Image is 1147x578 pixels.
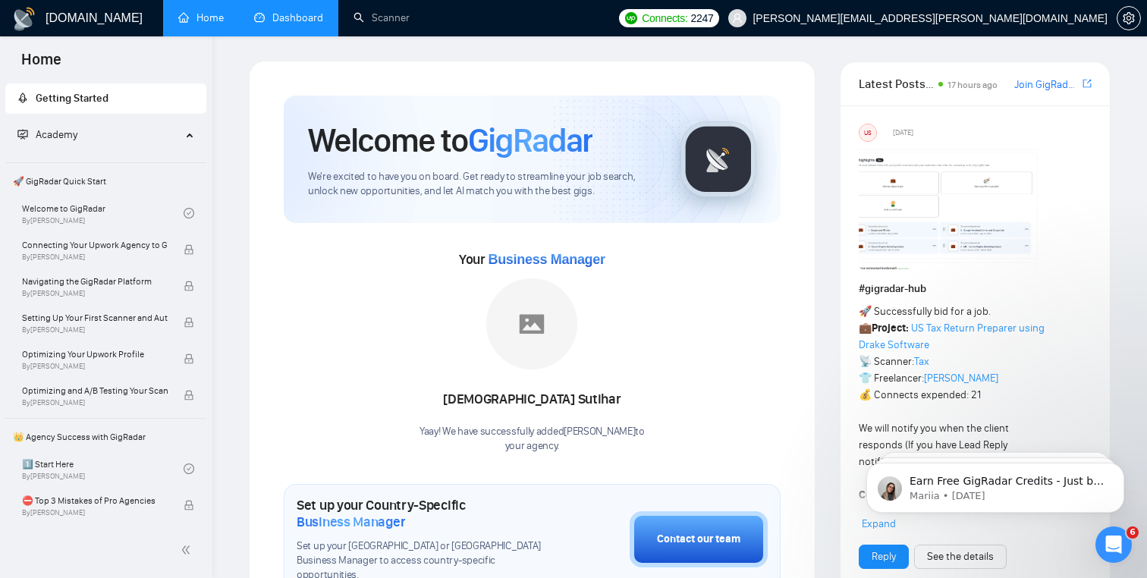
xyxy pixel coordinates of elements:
[690,10,713,27] span: 2247
[184,390,194,401] span: lock
[12,7,36,31] img: logo
[308,120,592,161] h1: Welcome to
[36,92,108,105] span: Getting Started
[844,431,1147,537] iframe: Intercom notifications message
[872,322,909,335] strong: Project:
[1014,77,1079,93] a: Join GigRadar Slack Community
[488,252,605,267] span: Business Manager
[859,281,1092,297] h1: # gigradar-hub
[184,244,194,255] span: lock
[184,353,194,364] span: lock
[354,11,410,24] a: searchScanner
[308,170,656,199] span: We're excited to have you on board. Get ready to streamline your job search, unlock new opportuni...
[22,493,168,508] span: ⛔ Top 3 Mistakes of Pro Agencies
[17,93,28,103] span: rocket
[859,124,876,141] div: US
[1117,12,1140,24] span: setting
[184,208,194,218] span: check-circle
[22,383,168,398] span: Optimizing and A/B Testing Your Scanner for Better Results
[1117,12,1141,24] a: setting
[22,237,168,253] span: Connecting Your Upwork Agency to GigRadar
[859,74,934,93] span: Latest Posts from the GigRadar Community
[7,422,205,452] span: 👑 Agency Success with GigRadar
[297,497,554,530] h1: Set up your Country-Specific
[859,545,909,569] button: Reply
[872,548,896,565] a: Reply
[9,49,74,80] span: Home
[22,398,168,407] span: By [PERSON_NAME]
[893,126,913,140] span: [DATE]
[22,274,168,289] span: Navigating the GigRadar Platform
[947,80,998,90] span: 17 hours ago
[859,322,1045,351] a: US Tax Return Preparer using Drake Software
[914,355,929,368] a: Tax
[1083,77,1092,90] span: export
[184,500,194,510] span: lock
[297,514,405,530] span: Business Manager
[459,251,605,268] span: Your
[178,11,224,24] a: homeHome
[22,289,168,298] span: By [PERSON_NAME]
[22,452,184,485] a: 1️⃣ Start HereBy[PERSON_NAME]
[22,362,168,371] span: By [PERSON_NAME]
[17,128,77,141] span: Academy
[927,548,994,565] a: See the details
[7,166,205,196] span: 🚀 GigRadar Quick Start
[1127,526,1139,539] span: 6
[625,12,637,24] img: upwork-logo.png
[1083,77,1092,91] a: export
[22,196,184,230] a: Welcome to GigRadarBy[PERSON_NAME]
[22,310,168,325] span: Setting Up Your First Scanner and Auto-Bidder
[468,120,592,161] span: GigRadar
[184,317,194,328] span: lock
[36,128,77,141] span: Academy
[22,253,168,262] span: By [PERSON_NAME]
[22,508,168,517] span: By [PERSON_NAME]
[486,278,577,369] img: placeholder.png
[5,83,206,114] li: Getting Started
[859,148,1041,269] img: F09354QB7SM-image.png
[420,387,645,413] div: [DEMOGRAPHIC_DATA] Sutihar
[642,10,687,27] span: Connects:
[22,347,168,362] span: Optimizing Your Upwork Profile
[680,121,756,197] img: gigradar-logo.png
[420,425,645,454] div: Yaay! We have successfully added [PERSON_NAME] to
[181,542,196,558] span: double-left
[184,281,194,291] span: lock
[1095,526,1132,563] iframe: Intercom live chat
[420,439,645,454] p: your agency .
[1117,6,1141,30] button: setting
[254,11,323,24] a: dashboardDashboard
[17,129,28,140] span: fund-projection-screen
[22,325,168,335] span: By [PERSON_NAME]
[630,511,768,567] button: Contact our team
[732,13,743,24] span: user
[914,545,1007,569] button: See the details
[184,463,194,474] span: check-circle
[924,372,998,385] a: [PERSON_NAME]
[657,531,740,548] div: Contact our team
